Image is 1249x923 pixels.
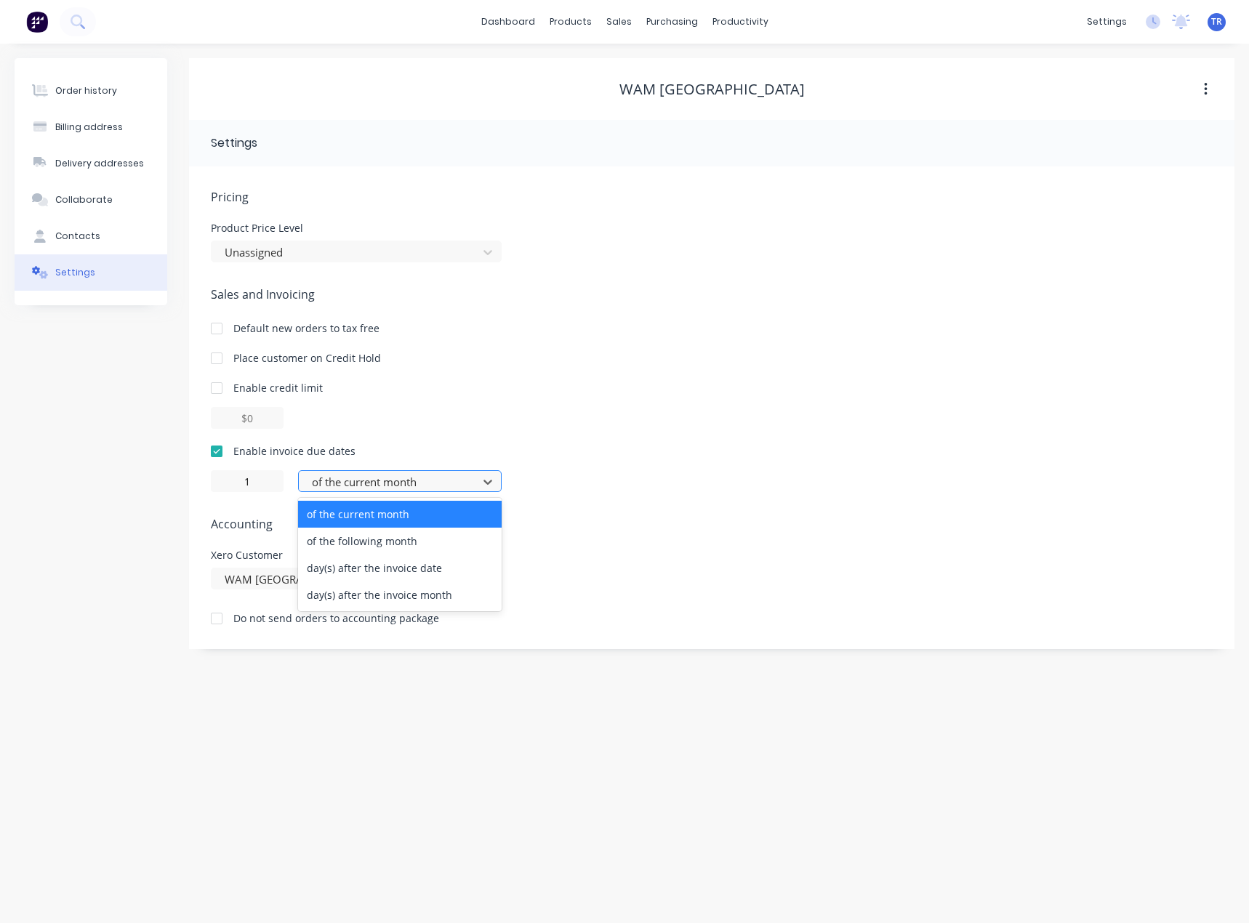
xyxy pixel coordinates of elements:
[1211,15,1222,28] span: TR
[55,84,117,97] div: Order history
[26,11,48,33] img: Factory
[55,193,113,206] div: Collaborate
[211,515,1213,533] span: Accounting
[474,11,542,33] a: dashboard
[705,11,776,33] div: productivity
[619,81,805,98] div: WAM [GEOGRAPHIC_DATA]
[211,134,257,152] div: Settings
[233,610,439,626] div: Do not send orders to accounting package
[55,230,100,243] div: Contacts
[233,380,323,395] div: Enable credit limit
[15,109,167,145] button: Billing address
[298,581,502,608] div: day(s) after the invoice month
[233,443,356,459] div: Enable invoice due dates
[298,555,502,581] div: day(s) after the invoice date
[542,11,599,33] div: products
[55,157,144,170] div: Delivery addresses
[639,11,705,33] div: purchasing
[15,182,167,218] button: Collaborate
[15,73,167,109] button: Order history
[211,550,502,560] div: Xero Customer
[211,188,1213,206] span: Pricing
[55,121,123,134] div: Billing address
[211,470,284,492] input: 0
[211,223,502,233] div: Product Price Level
[599,11,639,33] div: sales
[15,218,167,254] button: Contacts
[233,350,381,366] div: Place customer on Credit Hold
[15,145,167,182] button: Delivery addresses
[298,528,502,555] div: of the following month
[298,501,502,528] div: of the current month
[233,321,379,336] div: Default new orders to tax free
[211,407,284,429] input: $0
[15,254,167,291] button: Settings
[55,266,95,279] div: Settings
[211,286,1213,303] span: Sales and Invoicing
[1080,11,1134,33] div: settings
